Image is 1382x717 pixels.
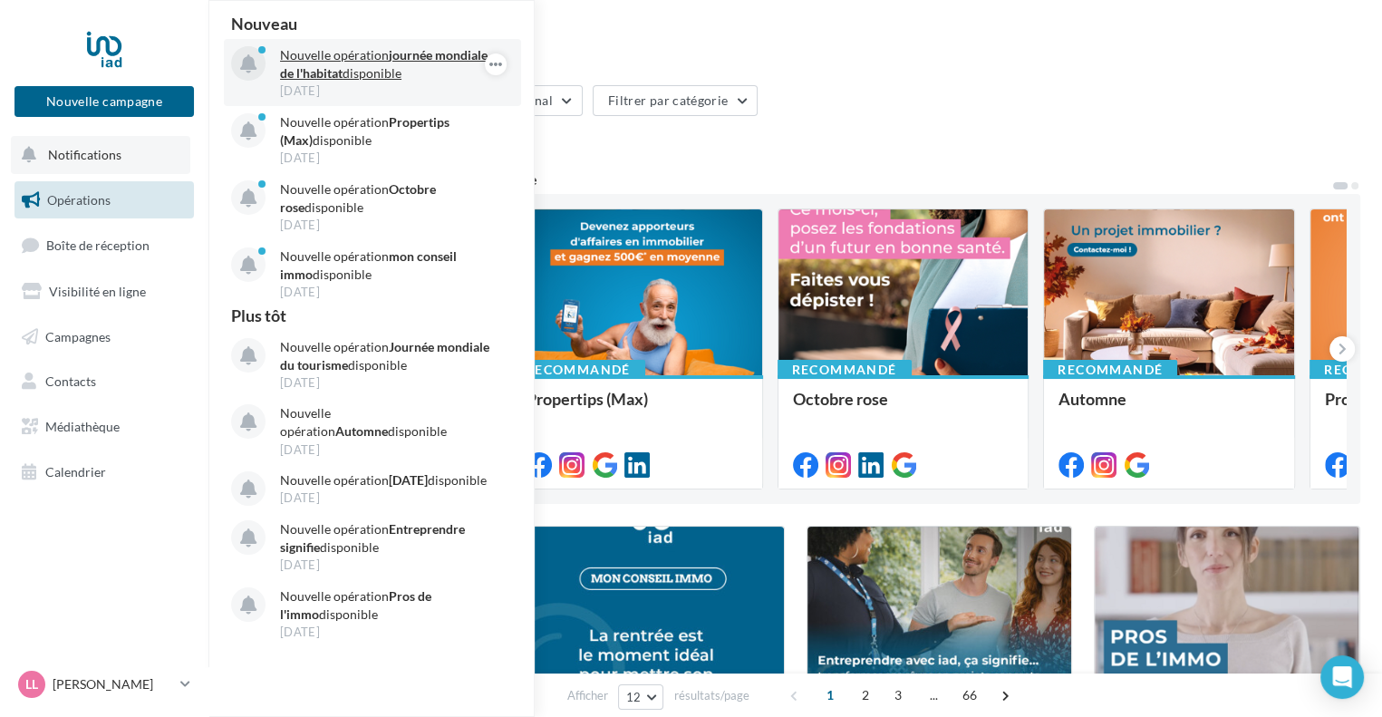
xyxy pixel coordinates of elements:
a: Médiathèque [11,408,198,446]
span: 1 [816,681,845,710]
span: Médiathèque [45,419,120,434]
div: Recommandé [1043,360,1177,380]
span: résultats/page [673,687,749,704]
span: 66 [954,681,984,710]
div: Automne [1058,390,1280,426]
div: Recommandé [778,360,912,380]
span: 2 [851,681,880,710]
span: Contacts [45,373,96,389]
span: Boîte de réception [46,237,150,253]
a: Opérations [11,181,198,219]
p: [PERSON_NAME] [53,675,173,693]
a: Contacts [11,363,198,401]
span: Calendrier [45,464,106,480]
div: 6 opérations recommandées par votre enseigne [230,172,1331,187]
span: Notifications [48,147,121,162]
span: Afficher [567,687,608,704]
a: Boîte de réception [11,226,198,265]
button: Nouvelle campagne [14,86,194,117]
button: Filtrer par catégorie [593,85,758,116]
span: LL [25,675,38,693]
div: Propertips (Max) [527,390,748,426]
span: ... [919,681,948,710]
span: Campagnes [45,328,111,344]
a: Campagnes [11,318,198,356]
div: Opérations marketing [230,29,1360,56]
button: Notifications [11,136,190,174]
button: 12 [618,684,664,710]
a: Calendrier [11,453,198,491]
span: 3 [884,681,913,710]
div: Octobre rose [793,390,1014,426]
span: 12 [626,690,642,704]
span: Opérations [47,192,111,208]
div: Recommandé [511,360,645,380]
a: LL [PERSON_NAME] [14,667,194,702]
span: Visibilité en ligne [49,284,146,299]
a: Visibilité en ligne [11,273,198,311]
div: Open Intercom Messenger [1320,655,1364,699]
